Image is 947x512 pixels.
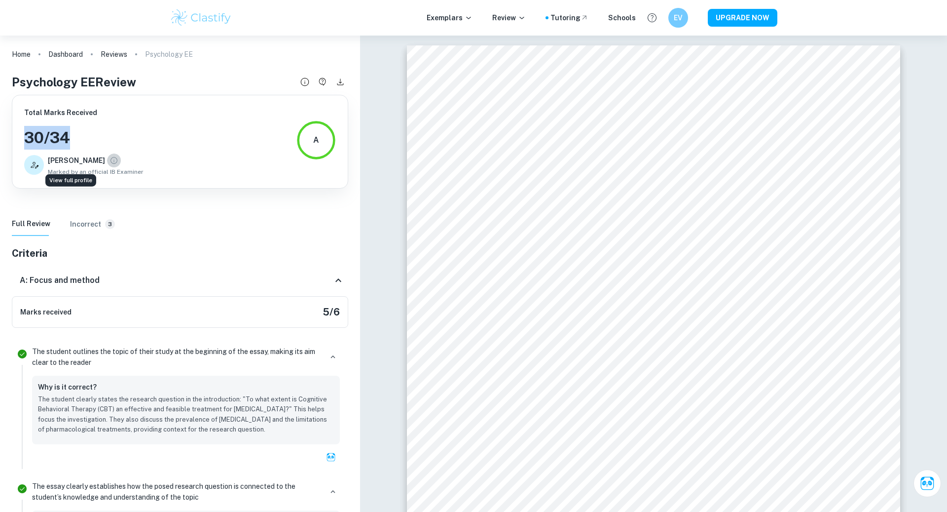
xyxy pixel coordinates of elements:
span: individual differences of its patients. I shifted my focus towards working on the links [465,427,815,436]
span: Coming into the writing process of the EE, I've developed my [544,354,804,363]
p: Review [492,12,526,23]
a: Home [12,47,31,61]
h6: Why is it correct? [38,382,97,393]
button: EV [668,8,688,28]
button: Have a questions about this review? [315,74,330,90]
span: shifted when exploring the studies, permitting me to see issues with the therapy and [465,398,821,407]
h4: Psychology EE Review [12,73,136,91]
span: availability of research. After my first meeting, I agreed to do a deep dive into two [465,165,816,174]
a: Dashboard [48,47,83,61]
span: between the studies and their addition to the argument, and answering the research [465,441,829,450]
span: explore the depth of [MEDICAL_DATA] with different types and variables affecting it and [465,412,847,421]
svg: Correct [16,348,28,360]
svg: Correct [16,483,28,495]
a: Schools [608,12,636,23]
span: However, one challenge that arose when searching for my data was that the studies [465,267,828,276]
div: A [313,134,319,146]
h3: 30 / 34 [24,126,144,150]
span: varied platforms, allowing me to expand my research skills and learn how to identify [465,311,823,319]
span: First Reflection [465,106,525,115]
button: Review details [297,74,313,90]
h6: [PERSON_NAME] [48,155,105,166]
button: View full profile [107,154,121,167]
a: Reviews [101,47,127,61]
span: Final Reflection [465,500,529,509]
h6: Total Marks Received [24,107,144,118]
img: Clastify logo [170,8,232,28]
p: The student outlines the topic of their study at the beginning of the essay, making its aim clear... [32,346,322,368]
div: A: Focus and method [12,265,348,296]
h6: A: Focus and method [20,275,100,286]
span: discussing the process, my ideas, and the structure. [465,121,684,130]
span: Therefore, I took existing information and looked at different versions of the lab on [465,296,814,305]
h5: 5 / 6 [323,305,340,319]
span: appropriate and credible sources. [465,325,612,334]
h5: Criteria [12,246,348,261]
div: View full profile [45,174,96,187]
h6: Incorrect [70,219,101,230]
span: : Not Completed, can take suggestions. [530,500,700,509]
span: 3 [105,221,115,228]
span: for my argument. While originally CBT-I seemed like the best treatment, my perspective [465,383,836,392]
span: Interim Reflection: [465,354,542,363]
span: data in that section. [465,237,551,246]
button: Download [332,74,348,90]
p: The essay clearly establishes how the posed research question is connected to the student’s knowl... [32,481,322,503]
p: Exemplars [427,12,473,23]
img: clai.svg [326,452,336,462]
h6: EV [673,12,684,23]
span: question with a balance between evaluating the studies and the argument itself. Being [465,456,838,465]
button: UPGRADE NOW [708,9,777,27]
span: Therapy) as a treatment. I was instructed to find 4 studies in favor of the argument and 4 [465,194,841,203]
span: approach, going beyond a systemic checklist, instead focusing on what made sense [465,369,829,378]
p: Psychology EE [145,49,193,60]
span: against it while recording their information. This process was incredibly useful, as it [465,208,811,217]
button: Full Review [12,212,50,236]
span: Initially, I had a range of ideas, but I realized that I had to filter them through the [465,150,806,159]
span: allowed me to understand my topics, prepare my annotated bibliography, and see [465,223,823,232]
h6: Marks received [20,307,72,317]
button: Help and Feedback [644,9,660,26]
span: topics: neuroplasticity and social media or [MEDICAL_DATA] with CBT (Cognitive Behavioral [465,179,859,188]
span: : I'm making this reflection after the first two meeting with my supervisor, [526,106,831,115]
span: selective with my evidence also made the essay reliable with rigorous methodologies. [465,471,832,479]
a: Tutoring [550,12,588,23]
button: Ask Clai [913,470,941,497]
span: only contained the "abstract" section and few studies on hypnotics for [MEDICAL_DATA]. [465,281,847,290]
button: Ask Clai [322,448,340,466]
p: The student clearly states the research question in the introduction: "To what extent is Cognitiv... [38,394,334,435]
